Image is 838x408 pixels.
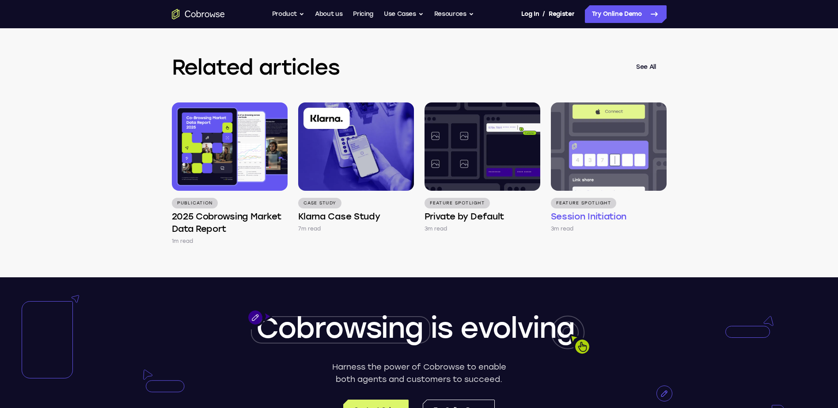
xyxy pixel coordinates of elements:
a: Log In [521,5,539,23]
p: Harness the power of Cobrowse to enable both agents and customers to succeed. [329,361,509,385]
p: 3m read [551,224,574,233]
button: Product [272,5,305,23]
a: See All [626,57,667,78]
h4: Session Initiation [551,210,627,223]
a: Publication 2025 Cobrowsing Market Data Report 1m read [172,102,288,246]
a: Register [549,5,574,23]
span: / [542,9,545,19]
a: Feature Spotlight Session Initiation 3m read [551,102,667,233]
a: Try Online Demo [585,5,667,23]
a: About us [315,5,342,23]
img: Klarna Case Study [298,102,414,191]
p: Feature Spotlight [551,198,616,208]
a: Pricing [353,5,373,23]
p: 7m read [298,224,321,233]
p: Case Study [298,198,342,208]
button: Use Cases [384,5,424,23]
img: Private by Default [425,102,540,191]
h4: 2025 Cobrowsing Market Data Report [172,210,288,235]
p: Publication [172,198,218,208]
h3: Related articles [172,53,626,81]
img: Session Initiation [551,102,667,191]
span: Cobrowsing [256,311,423,345]
p: 3m read [425,224,447,233]
a: Feature Spotlight Private by Default 3m read [425,102,540,233]
p: Feature Spotlight [425,198,490,208]
h4: Private by Default [425,210,504,223]
span: evolving [460,311,574,345]
a: Go to the home page [172,9,225,19]
p: 1m read [172,237,193,246]
img: 2025 Cobrowsing Market Data Report [172,102,288,191]
h4: Klarna Case Study [298,210,380,223]
a: Case Study Klarna Case Study 7m read [298,102,414,233]
button: Resources [434,5,474,23]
